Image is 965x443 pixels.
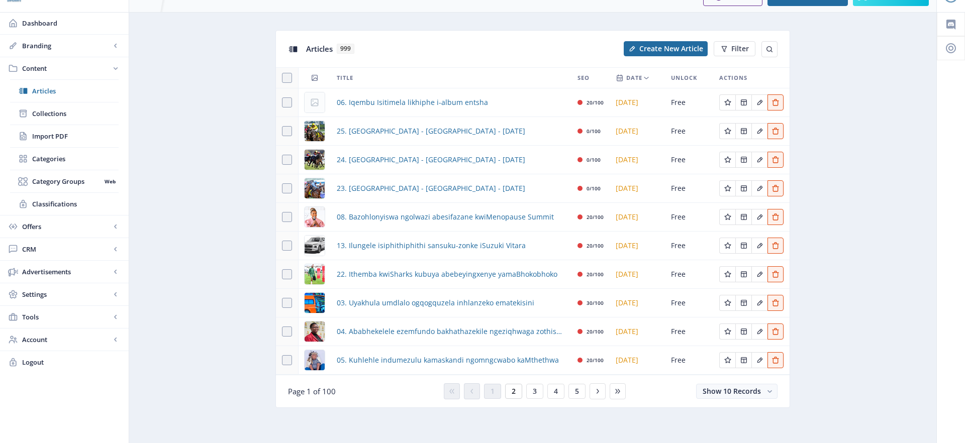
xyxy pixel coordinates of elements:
[305,121,325,141] img: ff1010f5-ced9-412c-9529-e64c70bb01ac.png
[610,146,665,174] td: [DATE]
[10,125,119,147] a: Import PDF
[767,297,784,307] a: Edit page
[32,108,119,119] span: Collections
[337,125,525,137] a: 25. [GEOGRAPHIC_DATA] - [GEOGRAPHIC_DATA] - [DATE]
[22,267,111,277] span: Advertisements
[665,117,713,146] td: Free
[735,126,751,135] a: Edit page
[719,297,735,307] a: Edit page
[665,289,713,317] td: Free
[587,96,604,108] div: 20/100
[751,269,767,278] a: Edit page
[22,63,111,73] span: Content
[751,240,767,250] a: Edit page
[618,41,708,56] a: New page
[735,154,751,164] a: Edit page
[587,240,604,252] div: 20/100
[665,260,713,289] td: Free
[719,240,735,250] a: Edit page
[305,207,325,227] img: 509f5b07-0599-49ce-8a68-5a6604e1fc90.png
[751,183,767,192] a: Edit page
[751,297,767,307] a: Edit page
[731,45,749,53] span: Filter
[610,346,665,375] td: [DATE]
[32,176,101,186] span: Category Groups
[719,97,735,106] a: Edit page
[337,297,534,309] a: 03. Uyakhula umdlalo ogqogquzela inhlanzeko ematekisini
[610,317,665,346] td: [DATE]
[719,183,735,192] a: Edit page
[719,126,735,135] a: Edit page
[32,86,119,96] span: Articles
[337,325,565,338] a: 04. Ababhekelele ezemfundo bakhathazekile ngeziqhwaga zothisha besilisa
[735,355,751,364] a: Edit page
[22,357,121,367] span: Logout
[767,211,784,221] a: Edit page
[587,182,601,194] div: 0/100
[337,44,354,54] span: 999
[577,72,590,84] span: SEO
[337,268,557,280] span: 22. Ithemba kwiSharks kubuya abebeyingxenye yamaBhokobhoko
[696,384,778,399] button: Show 10 Records
[575,387,579,395] span: 5
[751,126,767,135] a: Edit page
[526,384,543,399] button: 3
[719,269,735,278] a: Edit page
[288,386,336,396] span: Page 1 of 100
[305,236,325,256] img: 03122313-36cf-4e34-b000-13f060198f47.png
[337,240,526,252] a: 13. Ilungele isiphithiphithi sansuku-zonke iSuzuki Vitara
[767,355,784,364] a: Edit page
[751,355,767,364] a: Edit page
[533,387,537,395] span: 3
[22,222,111,232] span: Offers
[337,154,525,166] a: 24. [GEOGRAPHIC_DATA] - [GEOGRAPHIC_DATA] - [DATE]
[767,183,784,192] a: Edit page
[735,97,751,106] a: Edit page
[767,240,784,250] a: Edit page
[735,211,751,221] a: Edit page
[305,178,325,198] img: 45542268-7b92-4d99-baf5-ea629740dce4.png
[337,96,488,108] a: 06. Iqembu Isitimela likhiphe i-album entsha
[32,154,119,164] span: Categories
[610,232,665,260] td: [DATE]
[22,41,111,51] span: Branding
[305,350,325,370] img: f49f8a9d-7d86-4a14-80e6-3355cf83d504.png
[10,170,119,192] a: Category GroupsWeb
[568,384,586,399] button: 5
[305,293,325,313] img: d7b38b30-276a-4944-b5d1-f579cb591618.png
[491,387,495,395] span: 1
[275,30,790,408] app-collection-view: Articles
[671,72,697,84] span: Unlock
[767,326,784,336] a: Edit page
[665,232,713,260] td: Free
[306,44,333,54] span: Articles
[22,312,111,322] span: Tools
[665,88,713,117] td: Free
[587,297,604,309] div: 30/100
[665,317,713,346] td: Free
[610,203,665,232] td: [DATE]
[587,211,604,223] div: 20/100
[512,387,516,395] span: 2
[751,211,767,221] a: Edit page
[735,297,751,307] a: Edit page
[305,321,325,342] img: 42faf205-5a47-45d2-9508-d2b046e87255.png
[719,72,747,84] span: Actions
[337,182,525,194] a: 23. [GEOGRAPHIC_DATA] - [GEOGRAPHIC_DATA] - [DATE]
[547,384,564,399] button: 4
[767,269,784,278] a: Edit page
[767,154,784,164] a: Edit page
[22,18,121,28] span: Dashboard
[735,269,751,278] a: Edit page
[337,211,554,223] span: 08. Bazohlonyiswa ngolwazi abesifazane kwiMenopause Summit
[714,41,755,56] button: Filter
[305,264,325,284] img: 25494cee-4ff4-45e4-b36b-cdac61e57b82.png
[10,193,119,215] a: Classifications
[22,335,111,345] span: Account
[32,131,119,141] span: Import PDF
[624,41,708,56] button: Create New Article
[735,240,751,250] a: Edit page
